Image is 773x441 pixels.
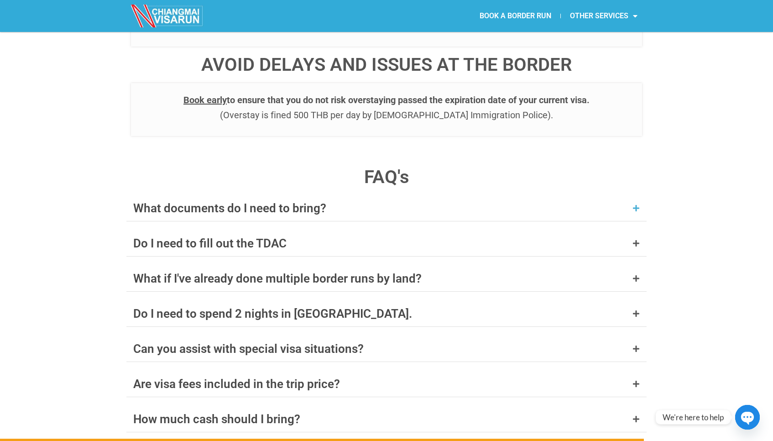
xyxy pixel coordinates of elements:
div: Do I need to spend 2 nights in [GEOGRAPHIC_DATA]. [133,308,412,320]
div: How much cash should I bring? [133,413,300,425]
div: What documents do I need to bring? [133,202,326,214]
span: (Overstay is fined 500 THB per day by [DEMOGRAPHIC_DATA] Immigration Police). [220,110,553,121]
div: Are visa fees included in the trip price? [133,378,340,390]
u: Book early [183,94,227,105]
nav: Menu [386,5,647,26]
a: OTHER SERVICES [561,5,647,26]
h4: FAQ's [126,168,647,186]
div: Can you assist with special visa situations? [133,343,364,355]
h4: AVOID DELAYS AND ISSUES AT THE BORDER [131,56,642,74]
div: Do I need to fill out the TDAC [133,237,287,249]
a: BOOK A BORDER RUN [470,5,560,26]
div: What if I've already done multiple border runs by land? [133,273,422,284]
b: to ensure that you do not risk overstaying passed the expiration date of your current visa. [183,94,590,105]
